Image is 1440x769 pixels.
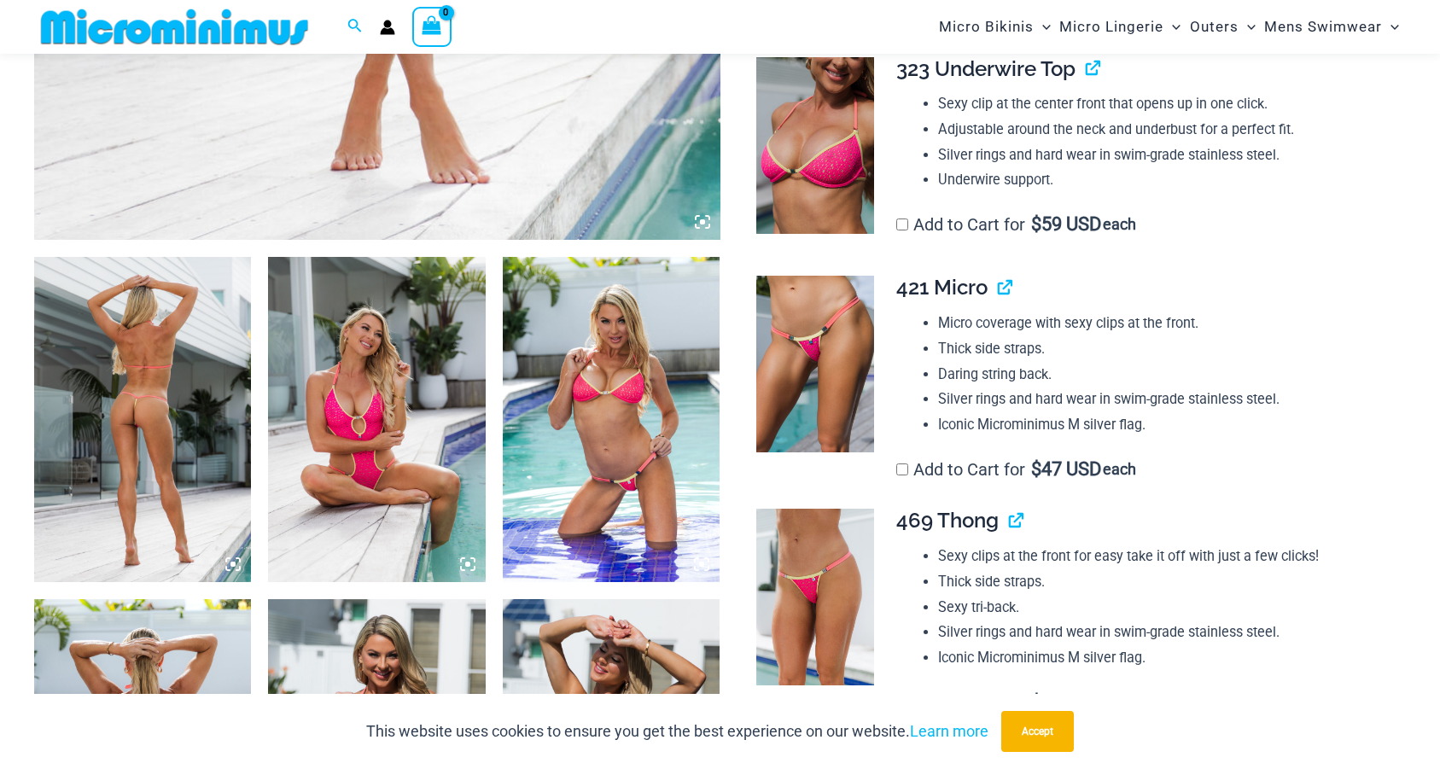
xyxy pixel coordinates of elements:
a: Mens SwimwearMenu ToggleMenu Toggle [1260,5,1403,49]
label: Add to Cart for [896,692,1136,713]
a: OutersMenu ToggleMenu Toggle [1186,5,1260,49]
img: MM SHOP LOGO FLAT [34,8,315,46]
li: Micro coverage with sexy clips at the front. [938,311,1392,336]
img: Bubble Mesh Highlight Pink 819 One Piece [268,257,485,583]
span: Micro Lingerie [1059,5,1163,49]
label: Add to Cart for [896,459,1136,480]
span: 323 Underwire Top [896,56,1076,81]
span: Mens Swimwear [1264,5,1382,49]
li: Underwire support. [938,167,1392,193]
span: Menu Toggle [1382,5,1399,49]
a: Micro LingerieMenu ToggleMenu Toggle [1055,5,1185,49]
li: Adjustable around the neck and underbust for a perfect fit. [938,117,1392,143]
span: $ [1031,213,1041,235]
li: Iconic Microminimus M silver flag. [938,645,1392,671]
span: each [1103,461,1136,478]
nav: Site Navigation [932,3,1406,51]
li: Sexy clips at the front for easy take it off with just a few clicks! [938,544,1392,569]
li: Daring string back. [938,362,1392,387]
li: Sexy clip at the center front that opens up in one click. [938,91,1392,117]
li: Iconic Microminimus M silver flag. [938,412,1392,438]
span: Menu Toggle [1034,5,1051,49]
li: Thick side straps. [938,336,1392,362]
input: Add to Cart for$47 USD each [896,463,908,475]
button: Accept [1001,711,1074,752]
a: Micro BikinisMenu ToggleMenu Toggle [935,5,1055,49]
span: 469 Thong [896,508,999,533]
img: Bubble Mesh Highlight Pink 421 Micro [756,276,874,452]
span: Menu Toggle [1239,5,1256,49]
p: This website uses cookies to ensure you get the best experience on our website. [366,719,988,744]
span: $ [1031,691,1041,713]
li: Silver rings and hard wear in swim-grade stainless steel. [938,387,1392,412]
a: Account icon link [380,20,395,35]
span: 421 Micro [896,275,988,300]
input: Add to Cart for$59 USD each [896,218,908,230]
li: Silver rings and hard wear in swim-grade stainless steel. [938,143,1392,168]
img: Bubble Mesh Highlight Pink 819 One Piece [34,257,251,583]
a: View Shopping Cart, empty [412,7,452,46]
span: $ [1031,458,1041,480]
img: Bubble Mesh Highlight Pink 323 Top 421 Micro [503,257,720,583]
span: 47 USD [1031,461,1101,478]
li: Sexy tri-back. [938,595,1392,620]
span: 59 USD [1031,216,1101,233]
label: Add to Cart for [896,214,1136,235]
span: each [1103,216,1136,233]
img: Bubble Mesh Highlight Pink 323 Top [756,57,874,234]
img: Bubble Mesh Highlight Pink 469 Thong [756,509,874,685]
span: Outers [1190,5,1239,49]
span: Menu Toggle [1163,5,1181,49]
li: Thick side straps. [938,569,1392,595]
span: Micro Bikinis [939,5,1034,49]
li: Silver rings and hard wear in swim-grade stainless steel. [938,620,1392,645]
a: Search icon link [347,16,363,38]
a: Learn more [910,722,988,740]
